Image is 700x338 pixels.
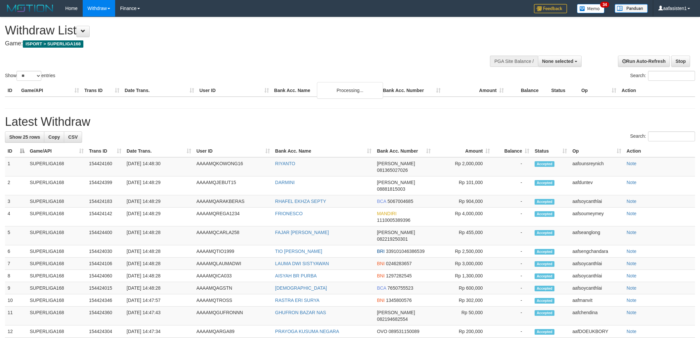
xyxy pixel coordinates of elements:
[27,145,86,157] th: Game/API: activate to sort column ascending
[124,208,194,226] td: [DATE] 14:48:29
[5,3,55,13] img: MOTION_logo.png
[630,71,695,81] label: Search:
[5,71,55,81] label: Show entries
[433,245,493,258] td: Rp 2,500,000
[377,261,384,266] span: BNI
[618,56,670,67] a: Run Auto-Refresh
[124,270,194,282] td: [DATE] 14:48:28
[275,261,329,266] a: LAUMA DWI SISTYAWAN
[493,282,532,294] td: -
[124,258,194,270] td: [DATE] 14:48:28
[5,115,695,128] h1: Latest Withdraw
[374,145,433,157] th: Bank Acc. Number: activate to sort column ascending
[386,273,412,278] span: Copy 1297282545 to clipboard
[387,199,413,204] span: Copy 5067004685 to clipboard
[48,134,60,140] span: Copy
[275,199,326,204] a: RHAFEL EKHZA SEPTY
[570,157,624,176] td: aafounsreynich
[377,168,408,173] span: Copy 081365027026 to clipboard
[86,325,124,338] td: 154424304
[19,84,82,97] th: Game/API
[388,329,419,334] span: Copy 089531150089 to clipboard
[27,282,86,294] td: SUPERLIGA168
[377,199,386,204] span: BCA
[570,208,624,226] td: aafsoumeymey
[579,84,619,97] th: Op
[627,161,636,166] a: Note
[600,2,609,8] span: 34
[570,226,624,245] td: aafseanglong
[194,245,273,258] td: AAAAMQTIO1999
[377,211,396,216] span: MANDIRI
[194,307,273,325] td: AAAAMQGUFRONNN
[493,245,532,258] td: -
[570,294,624,307] td: aafmanvit
[433,176,493,195] td: Rp 101,000
[317,82,383,99] div: Processing...
[5,145,27,157] th: ID: activate to sort column descending
[535,211,554,217] span: Accepted
[124,157,194,176] td: [DATE] 14:48:30
[377,180,415,185] span: [PERSON_NAME]
[493,270,532,282] td: -
[433,145,493,157] th: Amount: activate to sort column ascending
[377,161,415,166] span: [PERSON_NAME]
[273,145,374,157] th: Bank Acc. Name: activate to sort column ascending
[194,325,273,338] td: AAAAMQARGA89
[194,282,273,294] td: AAAAMQAGSTN
[377,236,408,242] span: Copy 082219250301 to clipboard
[275,180,295,185] a: DARMINI
[27,176,86,195] td: SUPERLIGA168
[627,329,636,334] a: Note
[433,294,493,307] td: Rp 302,000
[570,307,624,325] td: aafchendina
[624,145,695,157] th: Action
[538,56,582,67] button: None selected
[124,195,194,208] td: [DATE] 14:48:29
[86,195,124,208] td: 154424183
[380,84,443,97] th: Bank Acc. Number
[627,261,636,266] a: Note
[443,84,506,97] th: Amount
[5,208,27,226] td: 4
[5,40,460,47] h4: Game:
[386,261,412,266] span: Copy 0246283657 to clipboard
[5,157,27,176] td: 1
[615,4,648,13] img: panduan.png
[27,195,86,208] td: SUPERLIGA168
[433,282,493,294] td: Rp 600,000
[627,230,636,235] a: Note
[493,307,532,325] td: -
[86,226,124,245] td: 154424400
[124,145,194,157] th: Date Trans.: activate to sort column ascending
[627,199,636,204] a: Note
[122,84,197,97] th: Date Trans.
[570,258,624,270] td: aafsoycanthlai
[197,84,272,97] th: User ID
[377,273,384,278] span: BNI
[5,84,19,97] th: ID
[86,176,124,195] td: 154424399
[27,294,86,307] td: SUPERLIGA168
[534,4,567,13] img: Feedback.jpg
[5,131,44,143] a: Show 25 rows
[377,249,384,254] span: BRI
[86,208,124,226] td: 154424142
[627,249,636,254] a: Note
[86,245,124,258] td: 154424030
[17,71,41,81] select: Showentries
[535,286,554,291] span: Accepted
[5,195,27,208] td: 3
[86,307,124,325] td: 154424360
[194,195,273,208] td: AAAAMQARAKBERAS
[506,84,548,97] th: Balance
[275,161,295,166] a: RIYANTO
[82,84,122,97] th: Trans ID
[648,71,695,81] input: Search:
[570,245,624,258] td: aafsengchandara
[627,285,636,291] a: Note
[627,310,636,315] a: Note
[493,208,532,226] td: -
[619,84,695,97] th: Action
[535,199,554,205] span: Accepted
